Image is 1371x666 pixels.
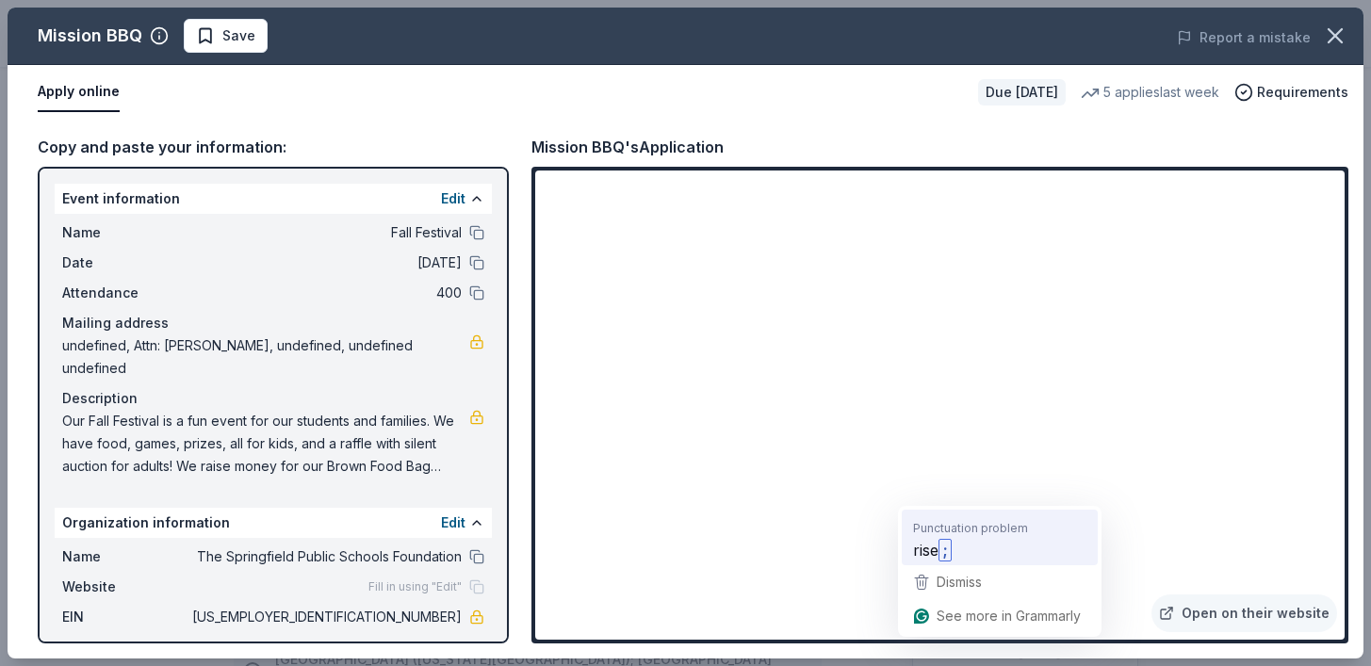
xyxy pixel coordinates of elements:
a: Open on their website [1151,594,1337,632]
div: Event information [55,184,492,214]
button: Report a mistake [1177,26,1311,49]
span: Save [222,24,255,47]
div: Due [DATE] [978,79,1066,106]
span: Requirements [1257,81,1348,104]
span: Date [62,252,188,274]
div: Description [62,387,484,410]
span: Name [62,221,188,244]
div: Mission BBQ's Application [531,135,724,159]
div: Mission BBQ [38,21,142,51]
span: [DATE] [188,252,462,274]
button: Apply online [38,73,120,112]
iframe: To enrich screen reader interactions, please activate Accessibility in Grammarly extension settings [535,171,1345,640]
span: Fill in using "Edit" [368,579,462,594]
span: [US_EMPLOYER_IDENTIFICATION_NUMBER] [188,606,462,628]
span: EIN [62,606,188,628]
span: Attendance [62,282,188,304]
button: Edit [441,512,465,534]
button: Requirements [1234,81,1348,104]
span: 400 [188,282,462,304]
div: Mailing address [62,312,484,334]
div: 5 applies last week [1081,81,1219,104]
span: The Springfield Public Schools Foundation [188,545,462,568]
div: Organization information [55,508,492,538]
span: undefined, Attn: [PERSON_NAME], undefined, undefined undefined [62,334,469,380]
div: Mission statement [62,636,484,658]
span: Website [62,576,188,598]
div: Copy and paste your information: [38,135,509,159]
span: Our Fall Festival is a fun event for our students and families. We have food, games, prizes, all ... [62,410,469,478]
button: Edit [441,187,465,210]
span: Fall Festival [188,221,462,244]
span: Name [62,545,188,568]
button: Save [184,19,268,53]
